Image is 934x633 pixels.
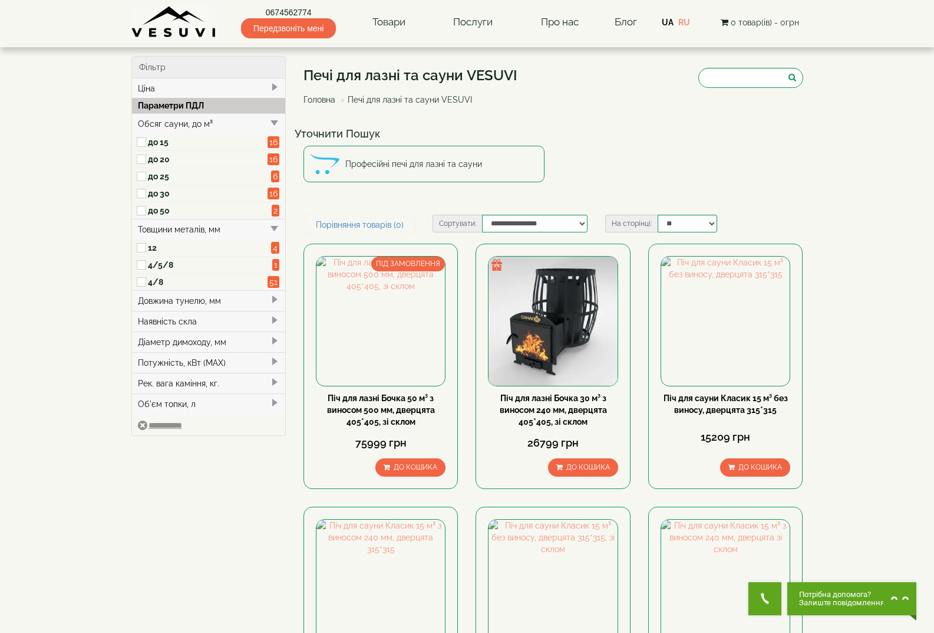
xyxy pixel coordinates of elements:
div: Фільтр [132,57,286,78]
img: Завод VESUVI [131,6,217,38]
div: Рек. вага каміння, кг. [132,373,286,393]
li: Печі для лазні та сауни VESUVI [338,94,472,106]
a: Послуги [441,9,504,36]
span: 1 [272,259,279,271]
button: Get Call button [748,582,781,615]
span: 16 [268,153,279,165]
label: 4/8 [148,276,268,288]
button: Chat button [787,582,916,615]
span: 16 [268,188,279,199]
img: Піч для сауни Класик 15 м³ без виносу, дверцята 315*315 [661,257,790,385]
a: 0674562774 [241,6,336,18]
a: Піч для лазні Бочка 30 м³ з виносом 240 мм, дверцята 405*405, зі склом [500,393,607,427]
span: Залиште повідомлення [799,599,885,607]
label: 12 [148,242,268,254]
a: Піч для сауни Класик 15 м³ без виносу, дверцята 315*315 [664,393,788,415]
a: Піч для лазні Бочка 50 м³ з виносом 500 мм, дверцята 405*405, зі склом [327,393,435,427]
a: Про нас [529,9,590,36]
span: 0 товар(ів) - 0грн [731,18,799,27]
div: Наявність скла [132,311,286,332]
span: Потрібна допомога? [799,591,885,599]
a: RU [678,18,690,27]
label: до 50 [148,205,268,217]
a: UA [662,18,674,27]
span: 51 [268,276,279,288]
div: Параметри ПДЛ [132,98,286,113]
span: ПІД ЗАМОВЛЕННЯ [371,257,445,271]
label: до 25 [148,170,268,182]
div: 15209 грн [661,429,790,445]
a: Головна [303,95,335,104]
span: 16 [268,136,279,148]
div: Потужність, кВт (MAX) [132,352,286,373]
span: 2 [272,205,279,217]
div: Довжина тунелю, мм [132,290,286,311]
img: Піч для лазні Бочка 30 м³ з виносом 240 мм, дверцята 405*405, зі склом [489,257,617,385]
div: 75999 грн [316,435,445,451]
h4: Уточнити Пошук [295,128,812,140]
span: Передзвоніть мені [241,18,336,38]
label: На сторінці: [605,215,658,232]
a: Товари [361,9,417,36]
div: Обсяг сауни, до м³ [132,113,286,134]
a: Професійні печі для лазні та сауни Професійні печі для лазні та сауни [303,146,544,182]
img: Професійні печі для лазні та сауни [310,149,339,179]
div: Об'єм топки, л [132,393,286,414]
span: До кошика [566,463,610,471]
button: До кошика [548,458,618,477]
img: gift [491,259,503,271]
div: Ціна [132,78,286,99]
label: до 20 [148,153,268,165]
a: Блог [615,16,637,28]
span: До кошика [394,463,437,471]
a: Порівняння товарів (0) [303,215,416,235]
div: 26799 грн [488,435,618,451]
span: До кошика [738,463,782,471]
div: Товщини металів, мм [132,219,286,240]
label: до 15 [148,136,268,148]
button: До кошика [720,458,790,477]
img: Піч для лазні Бочка 50 м³ з виносом 500 мм, дверцята 405*405, зі склом [316,257,445,385]
button: До кошика [375,458,445,477]
div: Діаметр димоходу, мм [132,332,286,352]
span: 6 [271,170,279,182]
button: 0 товар(ів) - 0грн [717,16,803,29]
span: 4 [271,242,279,254]
label: Сортувати: [433,215,482,232]
label: 4/5/8 [148,259,268,271]
label: до 30 [148,188,268,199]
h1: Печі для лазні та сауни VESUVI [303,68,517,83]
